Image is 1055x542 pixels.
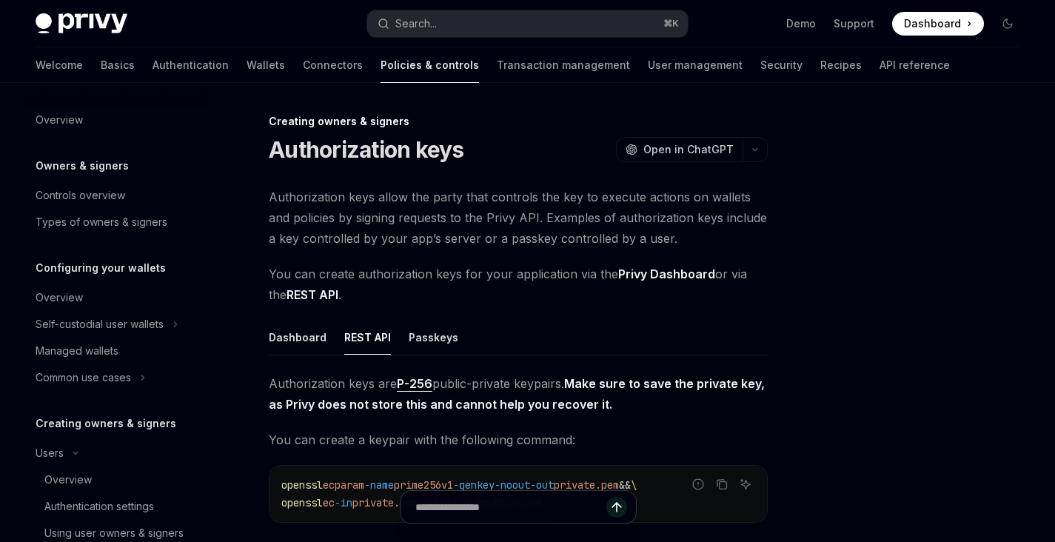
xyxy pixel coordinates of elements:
[36,47,83,83] a: Welcome
[904,16,961,31] span: Dashboard
[36,289,83,307] div: Overview
[606,497,627,518] button: Send message
[495,478,530,492] span: -noout
[24,209,213,235] a: Types of owners & signers
[415,491,606,523] input: Ask a question...
[269,187,768,249] span: Authorization keys allow the party that controls the key to execute actions on wallets and polici...
[24,107,213,133] a: Overview
[281,478,323,492] span: openssl
[36,13,127,34] img: dark logo
[820,47,862,83] a: Recipes
[44,524,184,542] div: Using user owners & signers
[367,10,687,37] button: Open search
[247,47,285,83] a: Wallets
[36,369,131,387] div: Common use cases
[153,47,229,83] a: Authentication
[36,187,125,204] div: Controls overview
[269,373,768,415] span: Authorization keys are public-private keypairs.
[36,315,164,333] div: Self-custodial user wallets
[24,493,213,520] a: Authentication settings
[44,471,92,489] div: Overview
[643,142,734,157] span: Open in ChatGPT
[269,429,768,450] span: You can create a keypair with the following command:
[996,12,1019,36] button: Toggle dark mode
[648,47,743,83] a: User management
[530,478,554,492] span: -out
[497,47,630,83] a: Transaction management
[36,444,64,462] div: Users
[36,157,129,175] h5: Owners & signers
[269,264,768,305] span: You can create authorization keys for your application via the or via the .
[397,376,432,392] a: P-256
[619,478,631,492] span: &&
[394,478,453,492] span: prime256v1
[880,47,950,83] a: API reference
[36,213,167,231] div: Types of owners & signers
[364,478,394,492] span: -name
[453,478,495,492] span: -genkey
[689,475,708,494] button: Report incorrect code
[36,415,176,432] h5: Creating owners & signers
[269,114,768,129] div: Creating owners & signers
[36,111,83,129] div: Overview
[44,498,154,515] div: Authentication settings
[786,16,816,31] a: Demo
[24,182,213,209] a: Controls overview
[269,320,326,355] div: Dashboard
[101,47,135,83] a: Basics
[24,338,213,364] a: Managed wallets
[616,137,743,162] button: Open in ChatGPT
[834,16,874,31] a: Support
[395,15,437,33] div: Search...
[24,466,213,493] a: Overview
[24,311,213,338] button: Toggle Self-custodial user wallets section
[303,47,363,83] a: Connectors
[409,320,458,355] div: Passkeys
[736,475,755,494] button: Ask AI
[760,47,803,83] a: Security
[554,478,619,492] span: private.pem
[269,136,464,163] h1: Authorization keys
[381,47,479,83] a: Policies & controls
[36,259,166,277] h5: Configuring your wallets
[24,284,213,311] a: Overview
[287,287,338,302] strong: REST API
[344,320,391,355] div: REST API
[618,267,715,281] strong: Privy Dashboard
[323,478,364,492] span: ecparam
[712,475,731,494] button: Copy the contents from the code block
[892,12,984,36] a: Dashboard
[24,440,213,466] button: Toggle Users section
[631,478,637,492] span: \
[663,18,679,30] span: ⌘ K
[36,342,118,360] div: Managed wallets
[24,364,213,391] button: Toggle Common use cases section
